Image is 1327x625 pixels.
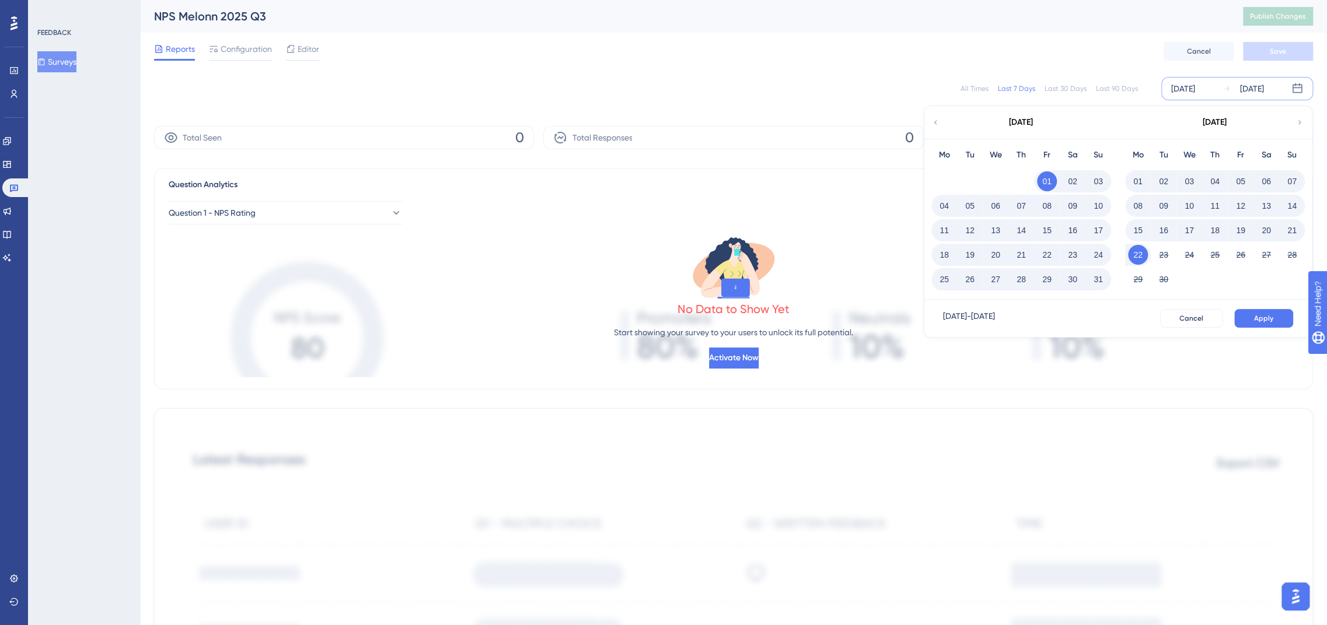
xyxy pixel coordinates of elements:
div: Last 30 Days [1045,84,1087,93]
button: 06 [986,196,1005,216]
button: 26 [1231,245,1251,265]
button: Publish Changes [1243,7,1313,26]
button: 03 [1088,171,1108,191]
button: 28 [1282,245,1302,265]
div: No Data to Show Yet [678,301,790,317]
div: Fr [1228,148,1253,162]
span: Editor [298,42,319,56]
button: 13 [986,220,1005,240]
div: FEEDBACK [37,28,71,37]
div: Last 90 Days [1096,84,1138,93]
div: Sa [1060,148,1085,162]
div: [DATE] [1171,82,1195,96]
div: Mo [1125,148,1151,162]
button: 25 [1205,245,1225,265]
span: Configuration [221,42,272,56]
iframe: UserGuiding AI Assistant Launcher [1278,579,1313,614]
span: Total Seen [183,131,222,145]
button: 08 [1037,196,1057,216]
button: 06 [1256,171,1276,191]
button: 07 [1282,171,1302,191]
button: 29 [1037,269,1057,289]
button: 04 [1205,171,1225,191]
span: 0 [515,128,524,147]
div: Mo [931,148,957,162]
button: 09 [1154,196,1174,216]
button: 15 [1037,220,1057,240]
button: 14 [1011,220,1031,240]
button: 18 [934,245,954,265]
button: 05 [1231,171,1251,191]
button: 02 [1063,171,1082,191]
div: Tu [1151,148,1176,162]
button: 30 [1063,269,1082,289]
button: Cancel [1160,309,1223,328]
div: NPS Melonn 2025 Q3 [154,8,1214,24]
div: Su [1085,148,1111,162]
button: 16 [1154,220,1174,240]
button: 22 [1037,245,1057,265]
span: Apply [1254,314,1273,323]
span: Publish Changes [1250,12,1306,21]
p: Start showing your survey to your users to unlock its full potential. [614,325,853,339]
button: 26 [960,269,980,289]
button: 21 [1282,220,1302,240]
button: 01 [1128,171,1148,191]
span: Question 1 - NPS Rating [169,206,256,220]
button: 19 [1231,220,1251,240]
div: Th [1202,148,1228,162]
button: Activate Now [709,347,759,368]
span: Save [1270,47,1286,56]
span: Question Analytics [169,178,238,192]
button: 04 [934,196,954,216]
span: Activate Now [709,351,759,365]
button: 13 [1256,196,1276,216]
div: [DATE] [1240,82,1264,96]
button: 24 [1179,245,1199,265]
button: 28 [1011,269,1031,289]
div: We [1176,148,1202,162]
button: 17 [1179,220,1199,240]
button: 20 [1256,220,1276,240]
button: 27 [986,269,1005,289]
button: Apply [1234,309,1293,328]
button: 02 [1154,171,1174,191]
button: 01 [1037,171,1057,191]
button: 21 [1011,245,1031,265]
button: Save [1243,42,1313,61]
button: 05 [960,196,980,216]
div: Last 7 Days [998,84,1035,93]
button: 17 [1088,220,1108,240]
button: 14 [1282,196,1302,216]
button: 30 [1154,269,1174,289]
div: All Times [961,84,989,93]
div: We [983,148,1008,162]
button: 18 [1205,220,1225,240]
span: Reports [166,42,195,56]
button: 12 [1231,196,1251,216]
button: 11 [934,220,954,240]
div: Sa [1253,148,1279,162]
div: [DATE] [1009,115,1033,129]
button: Question 1 - NPS Rating [169,201,402,224]
button: 10 [1179,196,1199,216]
div: [DATE] [1203,115,1227,129]
div: [DATE] - [DATE] [943,309,995,328]
button: 27 [1256,245,1276,265]
span: 0 [905,128,914,147]
button: 15 [1128,220,1148,240]
button: 08 [1128,196,1148,216]
button: Surveys [37,51,76,72]
button: 29 [1128,269,1148,289]
button: Cancel [1164,42,1234,61]
button: 07 [1011,196,1031,216]
button: 16 [1063,220,1082,240]
div: Tu [957,148,983,162]
div: Fr [1034,148,1060,162]
div: Su [1279,148,1305,162]
button: 23 [1063,245,1082,265]
span: Cancel [1187,47,1211,56]
button: 31 [1088,269,1108,289]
